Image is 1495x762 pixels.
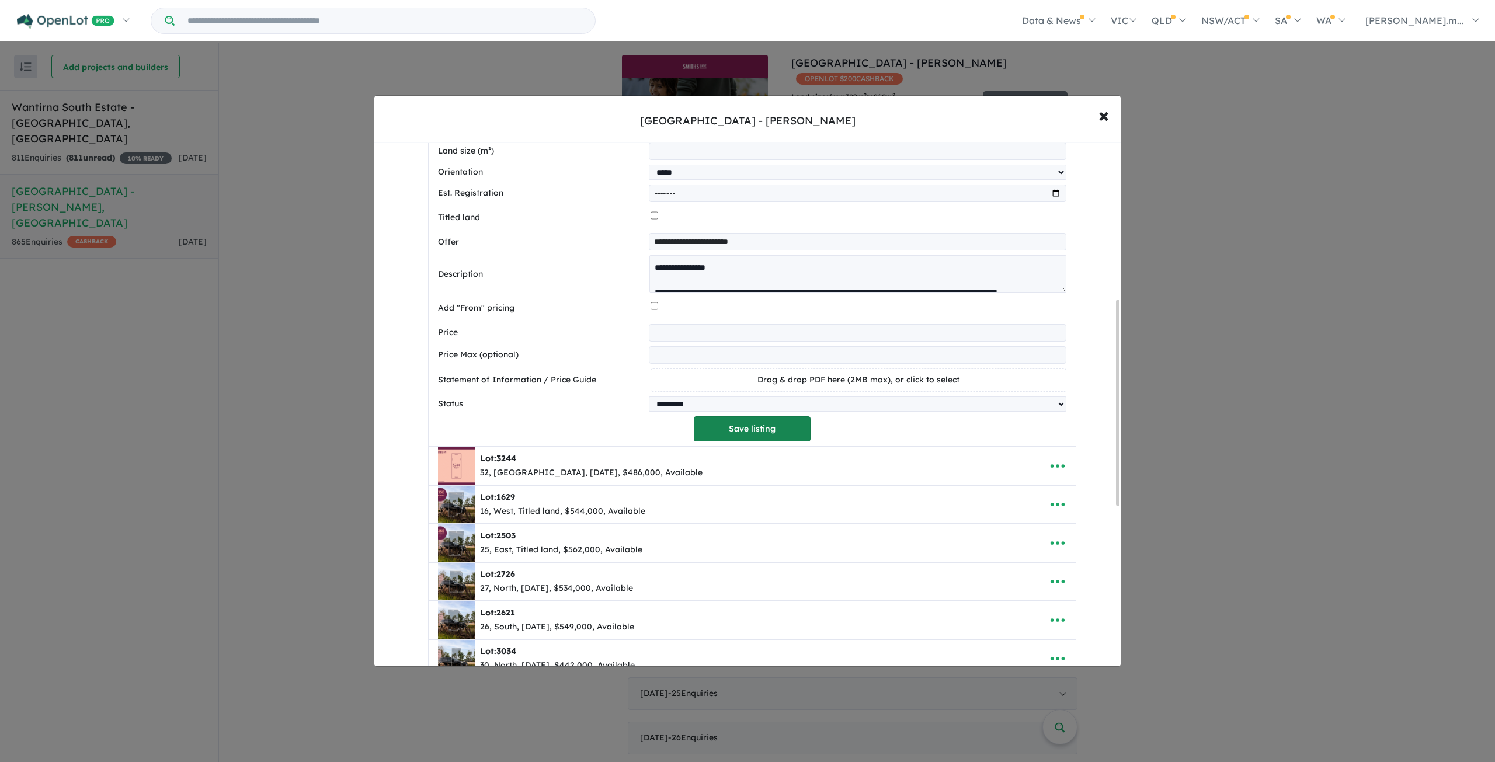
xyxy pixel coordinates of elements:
img: Smiths%20Lane%20Estate%20-%20Clyde%20North%20-%20Lot%203034___1749176951.jpg [438,640,475,677]
span: Drag & drop PDF here (2MB max), or click to select [757,374,959,385]
label: Est. Registration [438,186,645,200]
b: Lot: [480,530,516,541]
label: Add "From" pricing [438,301,646,315]
div: 27, North, [DATE], $534,000, Available [480,582,633,596]
label: Statement of Information / Price Guide [438,373,646,387]
div: 25, East, Titled land, $562,000, Available [480,543,642,557]
span: 3244 [496,453,516,464]
div: [GEOGRAPHIC_DATA] - [PERSON_NAME] [640,113,856,128]
span: 2503 [496,530,516,541]
label: Price [438,326,645,340]
img: Openlot PRO Logo White [17,14,114,29]
img: Smiths%20Lane%20Estate%20-%20Clyde%20North%20-%20Lot%202621___1750394483.png [438,601,475,639]
label: Description [438,267,645,281]
img: Smiths%20Lane%20Estate%20-%20Clyde%20North%20-%20Lot%203244___1751847484.jpg [438,447,475,485]
b: Lot: [480,646,516,656]
input: Try estate name, suburb, builder or developer [177,8,593,33]
label: Price Max (optional) [438,348,645,362]
div: 32, [GEOGRAPHIC_DATA], [DATE], $486,000, Available [480,466,703,480]
div: 26, South, [DATE], $549,000, Available [480,620,634,634]
label: Land size (m²) [438,144,645,158]
div: 16, West, Titled land, $544,000, Available [480,504,645,519]
b: Lot: [480,453,516,464]
img: Smiths%20Lane%20Estate%20-%20Clyde%20North%20-%20Lot%202726___1750394434.png [438,563,475,600]
div: 30, North, [DATE], $442,000, Available [480,659,635,673]
span: 1629 [496,492,515,502]
span: 2621 [496,607,515,618]
button: Save listing [694,416,811,441]
label: Orientation [438,165,645,179]
span: [PERSON_NAME].m... [1365,15,1464,26]
span: 3034 [496,646,516,656]
span: 2726 [496,569,515,579]
label: Status [438,397,645,411]
label: Titled land [438,211,646,225]
b: Lot: [480,492,515,502]
img: Smiths%20Lane%20Estate%20-%20Clyde%20North%20-%20Lot%202503___1756192132.png [438,524,475,562]
img: Smiths%20Lane%20Estate%20-%20Clyde%20North%20-%20Lot%201629___1756192087.png [438,486,475,523]
span: × [1098,102,1109,127]
b: Lot: [480,607,515,618]
b: Lot: [480,569,515,579]
label: Offer [438,235,645,249]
